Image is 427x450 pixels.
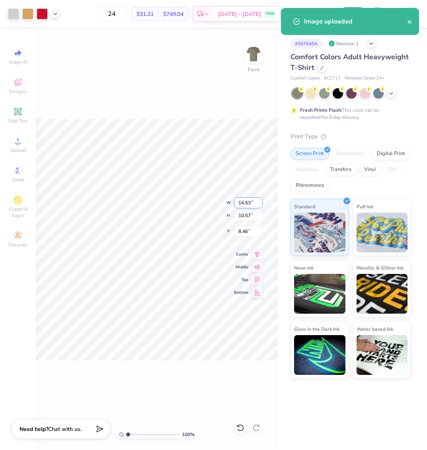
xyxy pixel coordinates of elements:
img: Metallic & Glitter Ink [357,274,408,314]
span: Upload [10,147,26,153]
span: Designs [9,88,27,95]
span: Image AI [9,59,27,65]
span: 100 % [182,431,195,438]
img: Standard [294,213,345,252]
span: # C1717 [324,75,341,82]
span: Middle [234,264,248,270]
span: Bottom [234,290,248,295]
div: Print Type [291,132,411,141]
div: Screen Print [291,148,329,160]
span: Chat with us. [48,425,82,433]
img: Water based Ink [357,335,408,375]
div: Foil [384,164,402,176]
div: Digital Print [372,148,410,160]
span: FREE [266,11,274,17]
input: Untitled Design [296,6,335,22]
span: $31.21 [136,10,154,18]
div: Front [248,66,259,73]
div: # 507649A [291,39,322,48]
img: Neon Ink [294,274,345,314]
div: Embroidery [331,148,369,160]
div: Rhinestones [291,180,329,192]
span: Comfort Colors [291,75,320,82]
div: This color can be expedited for 5 day delivery. [300,107,398,121]
div: Transfers [325,164,357,176]
span: Top [234,277,248,283]
span: Minimum Order: 24 + [345,75,384,82]
strong: Fresh Prints Flash: [300,107,342,113]
span: Water based Ink [357,325,393,333]
span: Metallic & Glitter Ink [357,264,404,272]
span: [DATE] - [DATE] [218,10,261,18]
button: close [407,17,413,26]
span: Center [234,252,248,257]
span: Clipart & logos [4,206,32,219]
span: Greek [12,177,24,183]
div: Image uploaded [304,17,407,26]
span: Standard [294,202,315,211]
span: Decorate [8,242,27,248]
span: Neon Ink [294,264,314,272]
div: Vinyl [359,164,381,176]
span: Add Text [8,118,27,124]
img: Puff Ink [357,213,408,252]
strong: Need help? [19,425,48,433]
img: Glow in the Dark Ink [294,335,345,375]
span: $749.04 [163,10,183,18]
img: Front [246,46,261,62]
span: Puff Ink [357,202,373,211]
input: – – [96,7,127,21]
div: Applique [291,164,322,176]
span: Comfort Colors Adult Heavyweight T-Shirt [291,52,409,72]
div: Revision 1 [326,39,363,48]
span: Glow in the Dark Ink [294,325,339,333]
